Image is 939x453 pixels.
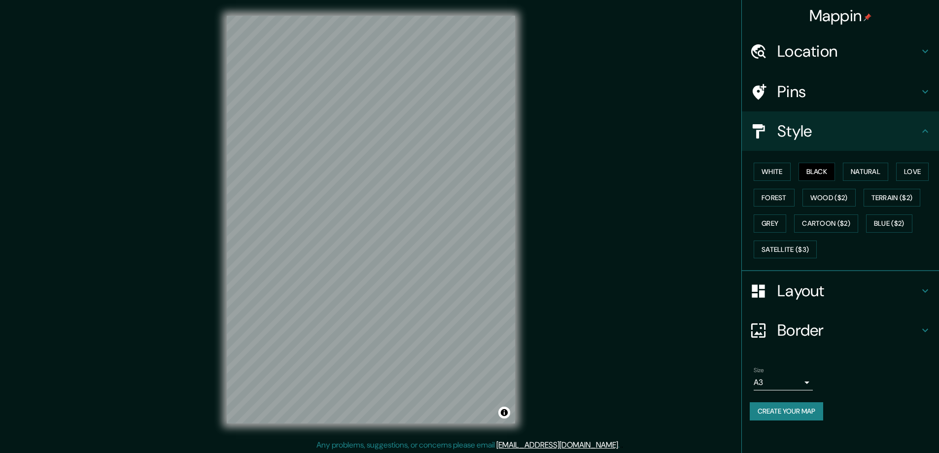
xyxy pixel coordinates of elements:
button: Satellite ($3) [754,241,817,259]
button: Create your map [750,402,823,420]
h4: Pins [777,82,919,102]
h4: Location [777,41,919,61]
img: pin-icon.png [864,13,871,21]
iframe: Help widget launcher [851,415,928,442]
div: Layout [742,271,939,311]
p: Any problems, suggestions, or concerns please email . [316,439,620,451]
div: Location [742,32,939,71]
button: Black [799,163,835,181]
div: Border [742,311,939,350]
div: A3 [754,375,813,390]
div: Style [742,111,939,151]
div: Pins [742,72,939,111]
button: Grey [754,214,786,233]
h4: Layout [777,281,919,301]
canvas: Map [227,16,515,423]
button: Terrain ($2) [864,189,921,207]
button: Toggle attribution [498,407,510,418]
div: . [621,439,623,451]
div: . [620,439,621,451]
button: Love [896,163,929,181]
button: Natural [843,163,888,181]
a: [EMAIL_ADDRESS][DOMAIN_NAME] [496,440,618,450]
button: Blue ($2) [866,214,912,233]
h4: Mappin [809,6,872,26]
label: Size [754,366,764,375]
button: White [754,163,791,181]
button: Wood ($2) [802,189,856,207]
h4: Style [777,121,919,141]
button: Forest [754,189,795,207]
button: Cartoon ($2) [794,214,858,233]
h4: Border [777,320,919,340]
